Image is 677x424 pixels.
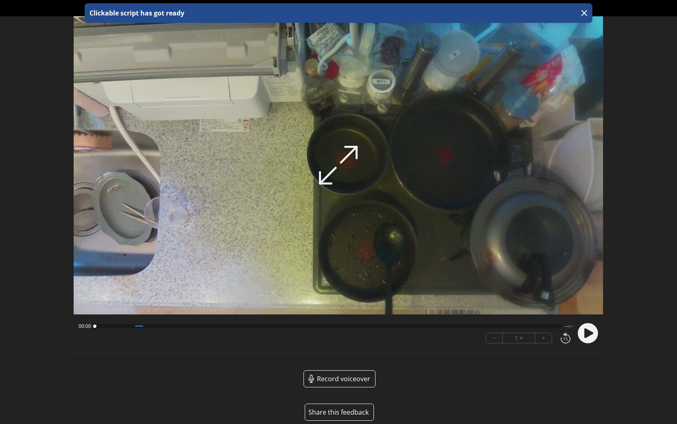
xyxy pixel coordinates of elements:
a: Record voiceover [304,370,376,387]
a: 00:00:00 [323,2,354,14]
button: + [535,333,552,343]
div: 1 × [503,333,535,343]
span: Record voiceover [317,374,370,384]
button: Share this feedback [305,404,374,421]
span: 00:00 [79,323,91,330]
p: Clickable script has got ready [88,8,184,18]
span: --:-- [565,323,572,330]
button: − [486,333,503,343]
